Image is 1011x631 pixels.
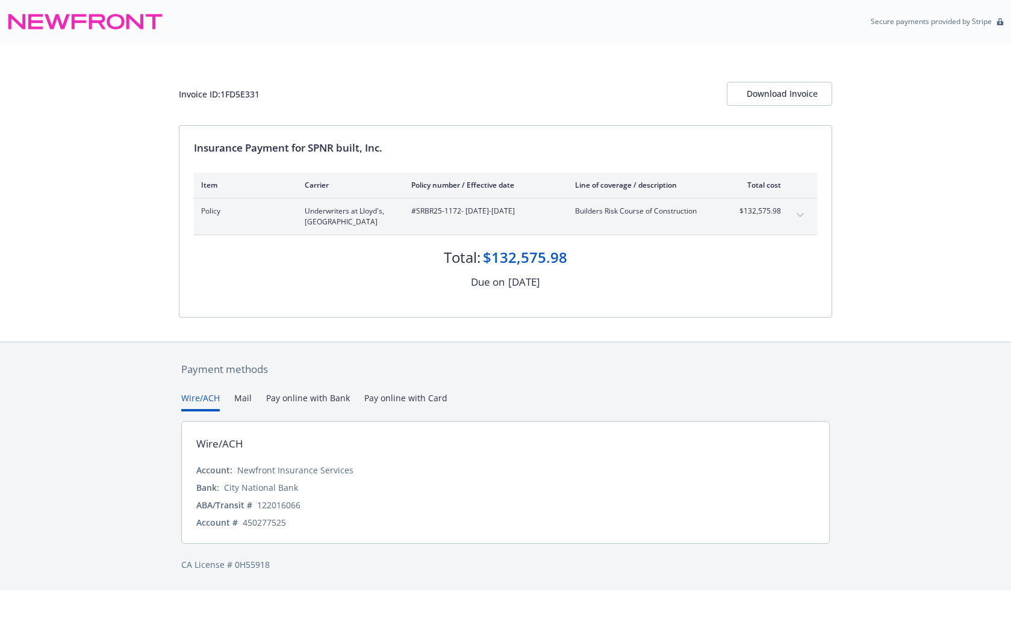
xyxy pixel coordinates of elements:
[305,206,392,227] span: Underwriters at Lloyd's, [GEOGRAPHIC_DATA]
[194,140,817,156] div: Insurance Payment for SPNR built, Inc.
[471,274,505,290] div: Due on
[196,516,238,529] div: Account #
[305,180,392,190] div: Carrier
[736,180,781,190] div: Total cost
[194,199,817,235] div: PolicyUnderwriters at Lloyd's, [GEOGRAPHIC_DATA]#SRBR25-1172- [DATE]-[DATE]Builders Risk Course o...
[196,436,243,452] div: Wire/ACH
[575,206,717,217] span: Builders Risk Course of Construction
[736,206,781,217] span: $132,575.98
[181,392,220,411] button: Wire/ACH
[444,247,481,268] div: Total:
[179,88,260,100] div: Invoice ID: 1FD5E331
[364,392,447,411] button: Pay online with Card
[224,481,298,494] div: City National Bank
[266,392,350,411] button: Pay online with Bank
[201,180,285,190] div: Item
[411,206,556,217] span: #SRBR25-1172 - [DATE]-[DATE]
[747,82,812,105] div: Download Invoice
[411,180,556,190] div: Policy number / Effective date
[727,82,832,106] button: Download Invoice
[483,247,567,268] div: $132,575.98
[257,499,300,511] div: 122016066
[791,206,810,225] button: expand content
[243,516,286,529] div: 450277525
[196,499,252,511] div: ABA/Transit #
[237,464,353,476] div: Newfront Insurance Services
[181,362,830,377] div: Payment methods
[575,180,717,190] div: Line of coverage / description
[234,392,252,411] button: Mail
[201,206,285,217] span: Policy
[871,16,992,26] p: Secure payments provided by Stripe
[508,274,540,290] div: [DATE]
[196,464,232,476] div: Account:
[196,481,219,494] div: Bank:
[181,558,830,571] div: CA License # 0H55918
